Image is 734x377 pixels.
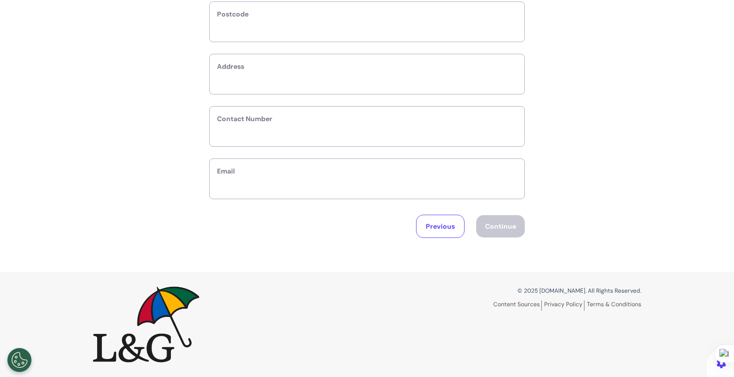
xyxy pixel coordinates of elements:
[93,286,200,362] img: Spectrum.Life logo
[374,286,641,295] p: © 2025 [DOMAIN_NAME]. All Rights Reserved.
[7,348,32,372] button: Open Preferences
[416,215,465,238] button: Previous
[217,62,517,72] label: Address
[217,9,517,19] label: Postcode
[493,300,542,311] a: Content Sources
[217,114,517,124] label: Contact Number
[587,300,641,308] a: Terms & Conditions
[476,215,525,237] button: Continue
[544,300,584,311] a: Privacy Policy
[217,166,517,176] label: Email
